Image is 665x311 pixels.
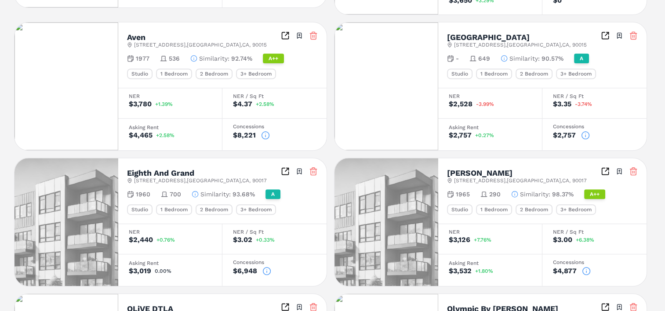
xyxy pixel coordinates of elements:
[520,190,550,199] span: Similarity :
[516,204,552,215] div: 2 Bedroom
[265,189,280,199] div: A
[556,69,596,79] div: 3+ Bedroom
[156,69,192,79] div: 1 Bedroom
[476,204,512,215] div: 1 Bedroom
[231,54,252,63] span: 92.74%
[129,229,211,235] div: NER
[129,101,152,108] div: $3,780
[447,33,530,41] h2: [GEOGRAPHIC_DATA]
[575,101,592,107] span: -3.74%
[169,54,180,63] span: 536
[449,268,472,275] div: $3,532
[233,101,252,108] div: $4.37
[454,41,587,48] span: [STREET_ADDRESS] , [GEOGRAPHIC_DATA] , CA , 90015
[233,229,316,235] div: NER / Sq Ft
[156,204,192,215] div: 1 Bedroom
[233,236,252,243] div: $3.02
[155,101,173,107] span: +1.39%
[196,69,233,79] div: 2 Bedroom
[556,204,596,215] div: 3+ Bedroom
[129,132,153,139] div: $4,465
[449,125,531,130] div: Asking Rent
[553,229,636,235] div: NER / Sq Ft
[127,69,153,79] div: Studio
[601,167,610,176] a: Inspect Comparables
[476,69,512,79] div: 1 Bedroom
[196,204,233,215] div: 2 Bedroom
[601,31,610,40] a: Inspect Comparables
[281,167,290,176] a: Inspect Comparables
[156,237,175,242] span: +0.76%
[155,268,171,274] span: 0.00%
[136,190,150,199] span: 1960
[129,94,211,99] div: NER
[170,190,181,199] span: 700
[449,236,470,243] div: $3,126
[475,133,494,138] span: +0.27%
[574,54,589,63] div: A
[127,169,194,177] h2: Eighth And Grand
[127,33,145,41] h2: Aven
[449,229,531,235] div: NER
[233,190,255,199] span: 93.68%
[233,124,316,129] div: Concessions
[236,204,276,215] div: 3+ Bedroom
[478,54,490,63] span: 649
[136,54,149,63] span: 1977
[509,54,540,63] span: Similarity :
[256,237,275,242] span: +0.33%
[553,94,636,99] div: NER / Sq Ft
[447,69,472,79] div: Studio
[474,237,491,242] span: +7.76%
[516,69,552,79] div: 2 Bedroom
[447,204,472,215] div: Studio
[576,237,594,242] span: +6.38%
[256,101,274,107] span: +2.58%
[553,268,577,275] div: $4,877
[233,132,256,139] div: $8,221
[134,177,267,184] span: [STREET_ADDRESS] , [GEOGRAPHIC_DATA] , CA , 90017
[476,101,494,107] span: -3.99%
[456,54,459,63] span: -
[233,94,316,99] div: NER / Sq Ft
[263,54,284,63] div: A++
[129,260,211,266] div: Asking Rent
[456,190,470,199] span: 1965
[129,236,153,243] div: $2,440
[233,268,257,275] div: $6,948
[134,41,267,48] span: [STREET_ADDRESS] , [GEOGRAPHIC_DATA] , CA , 90015
[553,101,571,108] div: $3.35
[449,94,531,99] div: NER
[553,132,576,139] div: $2,757
[236,69,276,79] div: 3+ Bedroom
[199,54,229,63] span: Similarity :
[584,189,605,199] div: A++
[454,177,587,184] span: [STREET_ADDRESS] , [GEOGRAPHIC_DATA] , CA , 90017
[475,268,493,274] span: +1.80%
[156,133,174,138] span: +2.58%
[553,260,636,265] div: Concessions
[127,204,153,215] div: Studio
[281,31,290,40] a: Inspect Comparables
[129,125,211,130] div: Asking Rent
[233,260,316,265] div: Concessions
[553,236,572,243] div: $3.00
[552,190,574,199] span: 98.37%
[489,190,501,199] span: 290
[447,169,512,177] h2: [PERSON_NAME]
[449,132,472,139] div: $2,757
[200,190,231,199] span: Similarity :
[541,54,563,63] span: 90.57%
[449,101,472,108] div: $2,528
[449,260,531,266] div: Asking Rent
[553,124,636,129] div: Concessions
[129,268,151,275] div: $3,019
